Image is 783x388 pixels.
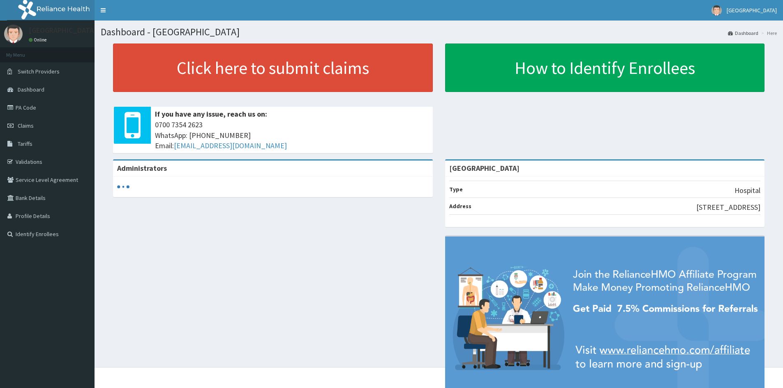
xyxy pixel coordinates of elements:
b: Type [449,186,463,193]
img: User Image [711,5,722,16]
p: [GEOGRAPHIC_DATA] [29,27,97,34]
b: Administrators [117,163,167,173]
svg: audio-loading [117,181,129,193]
b: If you have any issue, reach us on: [155,109,267,119]
span: Claims [18,122,34,129]
h1: Dashboard - [GEOGRAPHIC_DATA] [101,27,777,37]
b: Address [449,202,471,210]
span: Dashboard [18,86,44,93]
li: Here [759,30,777,37]
p: Hospital [734,185,760,196]
span: [GEOGRAPHIC_DATA] [727,7,777,14]
span: Switch Providers [18,68,60,75]
a: Online [29,37,49,43]
span: Tariffs [18,140,32,147]
p: [STREET_ADDRESS] [696,202,760,213]
img: User Image [4,25,23,43]
a: Dashboard [728,30,758,37]
a: Click here to submit claims [113,44,433,92]
strong: [GEOGRAPHIC_DATA] [449,163,520,173]
a: How to Identify Enrollees [445,44,765,92]
a: [EMAIL_ADDRESS][DOMAIN_NAME] [174,141,287,150]
span: 0700 7354 2623 WhatsApp: [PHONE_NUMBER] Email: [155,119,429,151]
